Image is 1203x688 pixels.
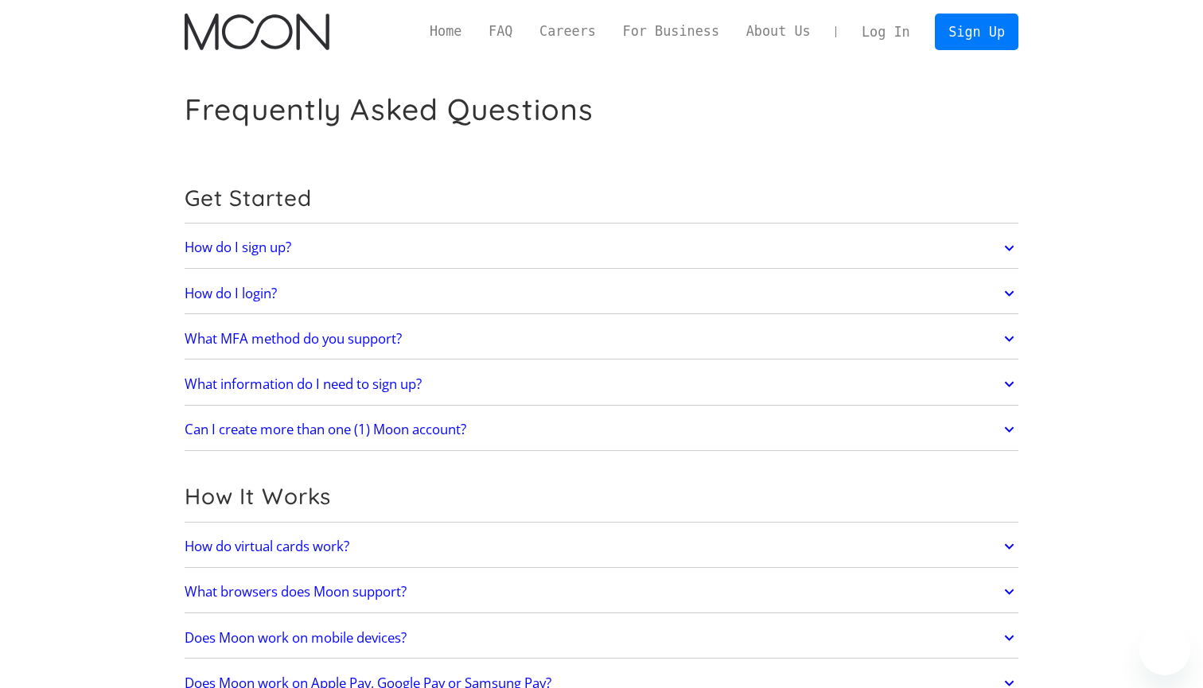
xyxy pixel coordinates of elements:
a: Home [416,21,475,41]
a: How do virtual cards work? [185,530,1018,563]
a: How do I login? [185,277,1018,310]
a: About Us [733,21,824,41]
h2: How do I login? [185,286,277,301]
a: Sign Up [935,14,1018,49]
h2: What browsers does Moon support? [185,584,407,600]
h2: How It Works [185,483,1018,510]
h2: Does Moon work on mobile devices? [185,630,407,646]
a: Does Moon work on mobile devices? [185,621,1018,655]
h2: Get Started [185,185,1018,212]
a: What information do I need to sign up? [185,367,1018,401]
a: What MFA method do you support? [185,322,1018,356]
h2: What information do I need to sign up? [185,376,422,392]
a: For Business [609,21,733,41]
a: Log In [848,14,923,49]
h2: How do I sign up? [185,239,291,255]
a: Can I create more than one (1) Moon account? [185,413,1018,446]
a: FAQ [475,21,526,41]
h1: Frequently Asked Questions [185,91,594,127]
img: Moon Logo [185,14,329,50]
a: What browsers does Moon support? [185,575,1018,608]
h2: What MFA method do you support? [185,331,402,347]
iframe: Button to launch messaging window [1139,624,1190,675]
h2: How do virtual cards work? [185,538,349,554]
a: How do I sign up? [185,231,1018,265]
a: home [185,14,329,50]
a: Careers [526,21,609,41]
h2: Can I create more than one (1) Moon account? [185,422,466,437]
